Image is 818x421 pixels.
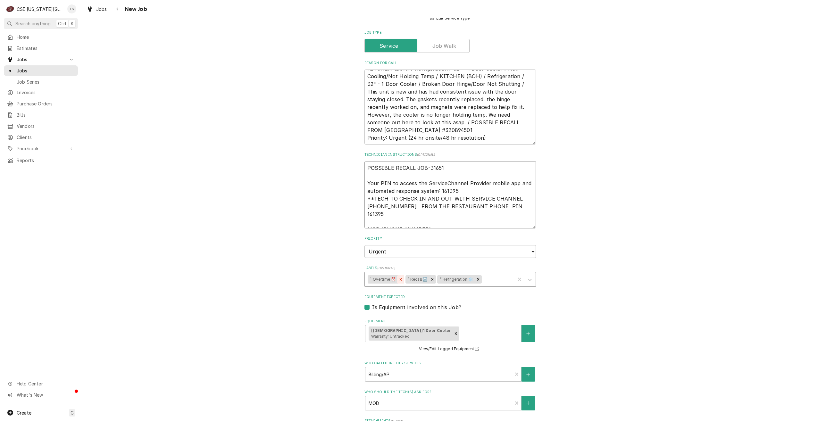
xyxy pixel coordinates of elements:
div: Equipment Expected [364,294,536,311]
div: Reason For Call [364,61,536,144]
span: Purchase Orders [17,100,75,107]
span: Pricebook [17,145,65,152]
div: Job Type [364,30,536,53]
svg: Create New Contact [526,372,530,377]
a: Reports [4,155,78,166]
a: Home [4,32,78,42]
div: Remove [object Object] [452,326,459,341]
div: Remove ¹ Recall 🔄 [429,275,436,284]
div: CSI Kansas City's Avatar [6,4,15,13]
label: Priority [364,236,536,241]
div: ¹ Recall 🔄 [405,275,429,284]
span: What's New [17,392,74,398]
div: Lindy Springer's Avatar [67,4,76,13]
span: ( optional ) [417,153,435,156]
div: Remove ¹ Overtime ⏰ [397,275,404,284]
label: Is Equipment involved on this Job? [372,303,461,311]
div: Equipment [364,319,536,353]
span: Jobs [96,6,107,12]
span: Help Center [17,380,74,387]
button: Create New Contact [522,396,535,410]
span: Create [17,410,31,416]
textarea: POSSIBLE RECALL JOB-31651 Your PIN to access the ServiceChannel Provider mobile app and automated... [364,161,536,228]
svg: Create New Equipment [526,331,530,336]
span: Search anything [15,20,51,27]
span: Ctrl [58,20,66,27]
textarea: KITCHEN (BOH) / Refrigeration / 32" - 1 Door Cooler / Not Cooling/Not Holding Temp / KITCHEN (BOH... [364,70,536,144]
span: ( optional ) [377,266,395,270]
div: Technician Instructions [364,152,536,228]
a: Go to What's New [4,390,78,400]
a: Purchase Orders [4,98,78,109]
a: Bills [4,110,78,120]
a: Job Series [4,77,78,87]
span: Invoices [17,89,75,96]
div: ¹ Overtime ⏰ [368,275,397,284]
a: Clients [4,132,78,143]
span: Clients [17,134,75,141]
label: Reason For Call [364,61,536,66]
a: Go to Help Center [4,378,78,389]
label: Job Type [364,30,536,35]
label: Equipment Expected [364,294,536,300]
div: CSI [US_STATE][GEOGRAPHIC_DATA] [17,6,64,12]
a: Go to Jobs [4,54,78,65]
div: C [6,4,15,13]
div: Priority [364,236,536,258]
a: Vendors [4,121,78,131]
span: Job Series [17,78,75,85]
span: Warranty: Untracked [371,334,410,339]
span: Reports [17,157,75,164]
span: New Job [123,5,147,13]
button: Search anythingCtrlK [4,18,78,29]
span: Jobs [17,56,65,63]
span: Estimates [17,45,75,52]
strong: [[DEMOGRAPHIC_DATA]] 1 Door Cooler [371,328,451,333]
span: Jobs [17,67,75,74]
a: Estimates [4,43,78,54]
span: Home [17,34,75,40]
span: Vendors [17,123,75,129]
a: Invoices [4,87,78,98]
label: Labels [364,266,536,271]
div: LS [67,4,76,13]
svg: Create New Contact [526,401,530,405]
div: ² Refrigeration ❄️ [437,275,475,284]
div: Labels [364,266,536,286]
label: Who should the tech(s) ask for? [364,390,536,395]
div: Remove ² Refrigeration ❄️ [475,275,482,284]
label: Equipment [364,319,536,324]
span: C [71,409,74,416]
a: Go to Pricebook [4,143,78,154]
button: View/Edit Logged Equipment [418,345,482,353]
button: Navigate back [113,4,123,14]
button: Create New Contact [522,367,535,382]
button: Create New Equipment [522,325,535,342]
div: Who called in this service? [364,361,536,382]
span: Bills [17,111,75,118]
a: Jobs [84,4,110,14]
label: Technician Instructions [364,152,536,157]
label: Who called in this service? [364,361,536,366]
span: K [71,20,74,27]
div: Who should the tech(s) ask for? [364,390,536,410]
a: Jobs [4,65,78,76]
